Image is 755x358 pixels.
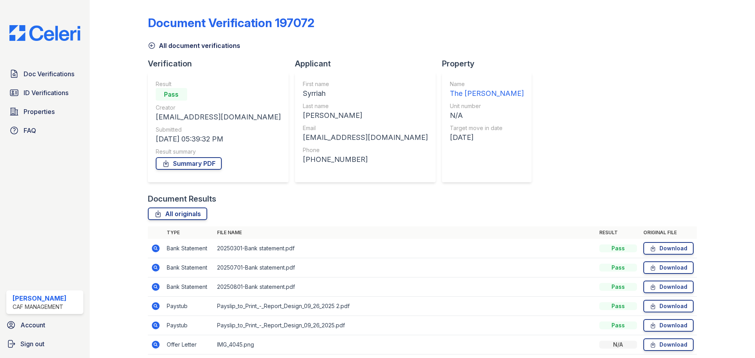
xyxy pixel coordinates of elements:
td: Paystub [164,297,214,316]
a: Download [643,338,694,351]
td: Offer Letter [164,335,214,354]
div: [EMAIL_ADDRESS][DOMAIN_NAME] [156,112,281,123]
div: N/A [599,341,637,349]
img: CE_Logo_Blue-a8612792a0a2168367f1c8372b55b34899dd931a85d93a1a3d3e32e68fde9ad4.png [3,25,87,41]
a: FAQ [6,123,83,138]
a: Download [643,281,694,293]
div: Pass [599,302,637,310]
span: ID Verifications [24,88,68,97]
div: Pass [599,283,637,291]
span: Sign out [20,339,44,349]
div: [EMAIL_ADDRESS][DOMAIN_NAME] [303,132,428,143]
a: Download [643,242,694,255]
a: Doc Verifications [6,66,83,82]
div: N/A [450,110,524,121]
div: Unit number [450,102,524,110]
th: File name [214,226,596,239]
div: Name [450,80,524,88]
div: [DATE] [450,132,524,143]
div: Document Verification 197072 [148,16,315,30]
a: All document verifications [148,41,240,50]
td: IMG_4045.png [214,335,596,354]
div: Email [303,124,428,132]
span: Account [20,320,45,330]
div: Pass [599,244,637,252]
td: 20250701-Bank statement.pdf [214,258,596,277]
div: [PHONE_NUMBER] [303,154,428,165]
a: All originals [148,207,207,220]
td: Paystub [164,316,214,335]
div: [PERSON_NAME] [13,294,66,303]
div: Creator [156,104,281,112]
span: FAQ [24,126,36,135]
a: Account [3,317,87,333]
td: Bank Statement [164,277,214,297]
div: Syrriah [303,88,428,99]
th: Type [164,226,214,239]
div: Pass [599,264,637,272]
div: Result [156,80,281,88]
a: Sign out [3,336,87,352]
a: Download [643,300,694,312]
span: Properties [24,107,55,116]
div: [DATE] 05:39:32 PM [156,134,281,145]
div: Phone [303,146,428,154]
a: Download [643,319,694,332]
div: Pass [599,321,637,329]
td: Payslip_to_Print_-_Report_Design_09_26_2025 2.pdf [214,297,596,316]
div: CAF Management [13,303,66,311]
div: Verification [148,58,295,69]
td: Payslip_to_Print_-_Report_Design_09_26_2025.pdf [214,316,596,335]
div: Last name [303,102,428,110]
div: First name [303,80,428,88]
div: The [PERSON_NAME] [450,88,524,99]
a: Summary PDF [156,157,222,170]
a: Name The [PERSON_NAME] [450,80,524,99]
div: Property [442,58,538,69]
div: Target move in date [450,124,524,132]
a: Properties [6,104,83,119]
td: Bank Statement [164,258,214,277]
span: Doc Verifications [24,69,74,79]
a: Download [643,261,694,274]
div: [PERSON_NAME] [303,110,428,121]
div: Result summary [156,148,281,156]
a: ID Verifications [6,85,83,101]
div: Applicant [295,58,442,69]
th: Result [596,226,640,239]
td: Bank Statement [164,239,214,258]
div: Pass [156,88,187,101]
td: 20250301-Bank statement.pdf [214,239,596,258]
div: Document Results [148,193,216,204]
td: 20250801-Bank statement.pdf [214,277,596,297]
div: Submitted [156,126,281,134]
th: Original file [640,226,697,239]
